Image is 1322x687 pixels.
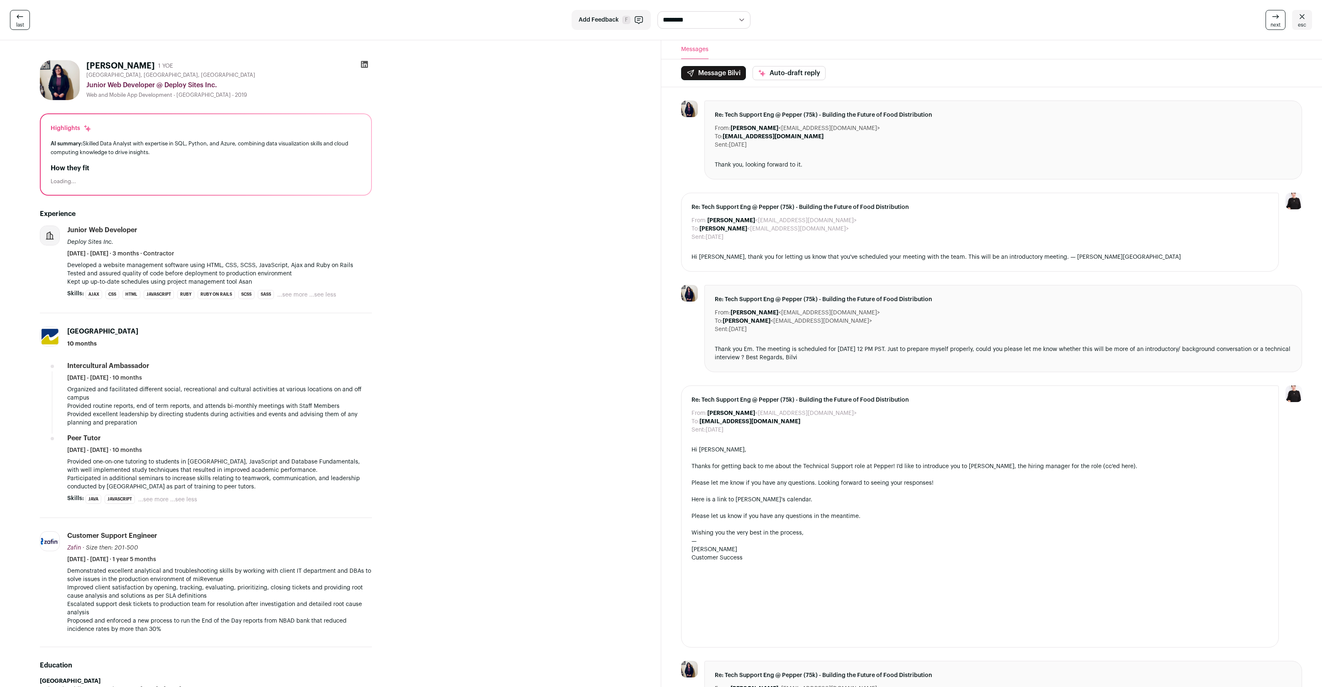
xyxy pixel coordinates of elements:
span: [DATE] - [DATE] · 3 months · Contractor [67,250,174,258]
button: Auto-draft reply [753,66,826,80]
div: Junior Web Developer @ Deploy Sites Inc. [86,80,372,90]
img: 455e46dbfb9ce041138a6f43b98311102efa241445e987dcd0b6c388539e6e36.jpg [40,327,59,346]
span: [DATE] - [DATE] · 1 year 5 months [67,555,156,564]
span: [GEOGRAPHIC_DATA], [GEOGRAPHIC_DATA], [GEOGRAPHIC_DATA] [86,72,255,79]
span: Deploy Sites Inc. [67,239,113,245]
dd: <[EMAIL_ADDRESS][DOMAIN_NAME]> [723,317,872,325]
span: Re: Tech Support Eng @ Pepper (75k) - Building the Future of Food Distribution [692,203,1269,211]
li: Ruby [177,290,194,299]
li: Ajax [86,290,102,299]
dd: <[EMAIL_ADDRESS][DOMAIN_NAME]> [707,409,857,417]
dd: <[EMAIL_ADDRESS][DOMAIN_NAME]> [699,225,849,233]
p: Organized and facilitated different social, recreational and cultural activities at various locat... [67,385,372,427]
dd: <[EMAIL_ADDRESS][DOMAIN_NAME]> [707,216,857,225]
li: SCSS [238,290,254,299]
h2: Education [40,660,372,670]
div: Thank you, looking forward to it. [715,161,1292,169]
b: [PERSON_NAME] [707,410,755,416]
span: Add Feedback [579,16,619,24]
span: Zafin [67,545,81,551]
li: Sass [258,290,274,299]
dt: Sent: [715,141,729,149]
span: Re: Tech Support Eng @ Pepper (75k) - Building the Future of Food Distribution [715,671,1292,680]
span: F [622,16,630,24]
strong: [GEOGRAPHIC_DATA] [40,678,100,684]
li: Ruby on Rails [198,290,235,299]
dt: From: [715,124,731,132]
div: Hi [PERSON_NAME], [692,446,1269,454]
li: JavaScript [144,290,174,299]
a: esc [1292,10,1312,30]
dt: To: [715,132,723,141]
button: Message Bilvi [681,66,746,80]
dt: Sent: [692,233,706,241]
img: 9240684-medium_jpg [1285,193,1302,209]
span: Re: Tech Support Eng @ Pepper (75k) - Building the Future of Food Distribution [715,111,1292,119]
b: [PERSON_NAME] [723,318,770,324]
img: af4b3e9594165398799dcbec4acec0e88c5519f6eb185bdb5814e4c8f860ca79.jpg [681,661,698,677]
span: Re: Tech Support Eng @ Pepper (75k) - Building the Future of Food Distribution [715,295,1292,304]
span: Skills: [67,494,84,503]
button: ...see more [277,291,308,299]
b: [PERSON_NAME] [699,226,747,232]
div: Customer Success [692,554,1269,562]
button: ...see less [170,496,197,504]
img: 1fdfad8a895bfeb97329f0b711dc79b464e2d24e4a2e8eae7e5b8ff04def0cca.png [40,537,59,545]
li: Java [86,495,101,504]
span: esc [1298,22,1306,28]
dd: [DATE] [729,141,747,149]
div: Wishing you the very best in the process, [692,529,1269,537]
p: Provided one-on-one tutoring to students in [GEOGRAPHIC_DATA], JavaScript and Database Fundamenta... [67,458,372,491]
h2: Experience [40,209,372,219]
button: ...see less [309,291,336,299]
span: [DATE] - [DATE] · 10 months [67,374,142,382]
img: af4b3e9594165398799dcbec4acec0e88c5519f6eb185bdb5814e4c8f860ca79.jpg [681,285,698,302]
div: Web and Mobile App Development - [GEOGRAPHIC_DATA] - 2019 [86,92,372,98]
span: [GEOGRAPHIC_DATA] [67,328,138,335]
span: last [16,22,24,28]
dt: From: [715,309,731,317]
img: af4b3e9594165398799dcbec4acec0e88c5519f6eb185bdb5814e4c8f860ca79.jpg [681,101,698,117]
img: company-logo-placeholder-414d4e2ec0e2ddebbe968bf319fdfe5acfe0c9b87f798d344e800bc9a89632a0.png [40,226,59,245]
img: af4b3e9594165398799dcbec4acec0e88c5519f6eb185bdb5814e4c8f860ca79.jpg [40,60,80,100]
div: Highlights [51,124,92,132]
div: Customer Support Engineer [67,531,157,540]
span: Please let me know if you have any questions. Looking forward to seeing your responses! [692,480,933,486]
dd: [DATE] [706,426,723,434]
button: Add Feedback F [572,10,651,30]
div: Hi [PERSON_NAME], thank you for letting us know that you've scheduled your meeting with the team.... [692,253,1269,261]
span: Skills: [67,290,84,298]
b: [EMAIL_ADDRESS][DOMAIN_NAME] [699,419,800,424]
span: 10 months [67,340,97,348]
div: Peer Tutor [67,434,101,443]
li: HTML [122,290,140,299]
p: Demonstrated excellent analytical and troubleshooting skills by working with client IT department... [67,567,372,633]
dt: To: [715,317,723,325]
h2: How they fit [51,163,361,173]
div: Junior Web Developer [67,226,137,235]
b: [EMAIL_ADDRESS][DOMAIN_NAME] [723,134,824,140]
div: Loading... [51,178,361,185]
a: Here is a link to [PERSON_NAME]'s calendar. [692,497,812,503]
div: Please let us know if you have any questions in the meantime. [692,512,1269,520]
li: CSS [105,290,119,299]
span: next [1271,22,1280,28]
p: Developed a website management software using HTML, CSS, SCSS, JavaScript, Ajax and Ruby on Rails... [67,261,372,286]
dt: To: [692,225,699,233]
div: Thanks for getting back to me about the Technical Support role at Pepper! I'd like to introduce y... [692,462,1269,471]
img: 9240684-medium_jpg [1285,385,1302,402]
dt: From: [692,216,707,225]
span: [DATE] - [DATE] · 10 months [67,446,142,454]
dd: [DATE] [706,233,723,241]
div: — [692,537,1269,545]
a: next [1266,10,1285,30]
div: Intercultural Ambassador [67,361,149,370]
div: Skilled Data Analyst with expertise in SQL, Python, and Azure, combining data visualization skill... [51,139,361,157]
div: Thank you Em. The meeting is scheduled for [DATE] 12 PM PST. Just to prepare myself properly, cou... [715,345,1292,362]
b: [PERSON_NAME] [731,310,778,316]
h1: [PERSON_NAME] [86,60,155,72]
div: 1 YOE [158,62,173,70]
span: Re: Tech Support Eng @ Pepper (75k) - Building the Future of Food Distribution [692,396,1269,404]
dt: To: [692,417,699,426]
li: JavaScript [105,495,135,504]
